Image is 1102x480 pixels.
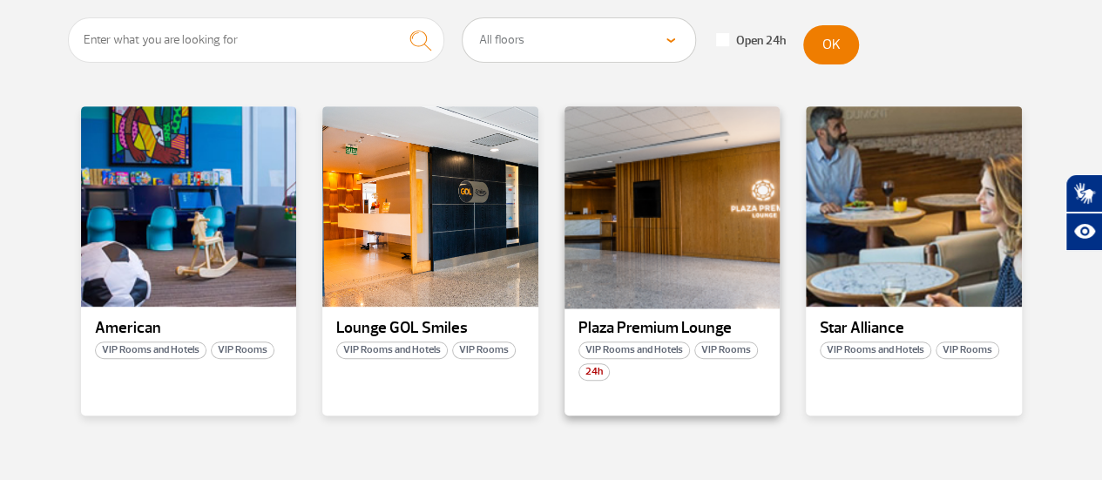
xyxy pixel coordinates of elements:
[578,320,767,337] p: Plaza Premium Lounge
[336,320,524,337] p: Lounge GOL Smiles
[578,363,610,381] span: 24h
[694,341,758,359] span: VIP Rooms
[936,341,999,359] span: VIP Rooms
[803,25,859,64] button: OK
[336,341,448,359] span: VIP Rooms and Hotels
[716,33,786,49] label: Open 24h
[1065,213,1102,251] button: Abrir recursos assistivos.
[820,320,1008,337] p: Star Alliance
[68,17,445,63] input: Enter what you are looking for
[452,341,516,359] span: VIP Rooms
[95,341,206,359] span: VIP Rooms and Hotels
[211,341,274,359] span: VIP Rooms
[820,341,931,359] span: VIP Rooms and Hotels
[1065,174,1102,251] div: Plugin de acessibilidade da Hand Talk.
[95,320,283,337] p: American
[578,341,690,359] span: VIP Rooms and Hotels
[1065,174,1102,213] button: Abrir tradutor de língua de sinais.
